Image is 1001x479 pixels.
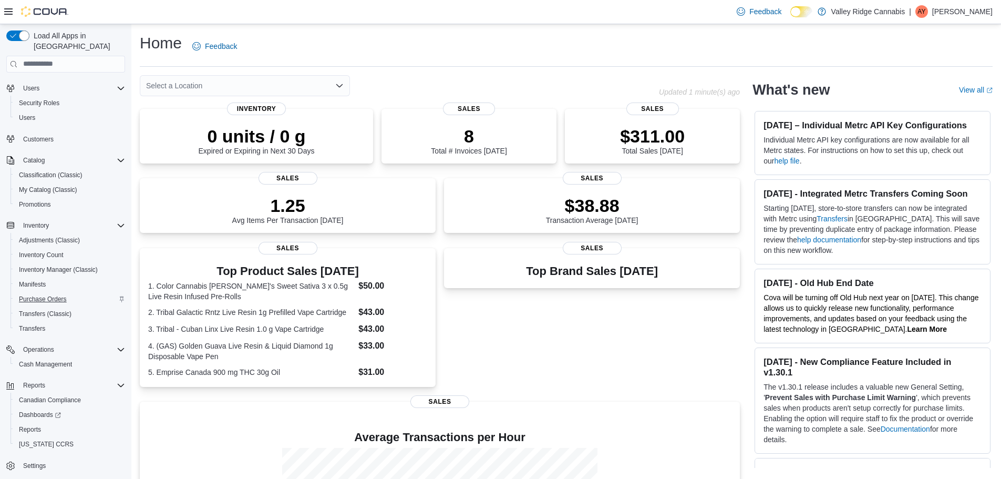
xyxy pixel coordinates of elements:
[752,81,830,98] h2: What's new
[19,154,49,167] button: Catalog
[15,111,39,124] a: Users
[140,33,182,54] h1: Home
[19,186,77,194] span: My Catalog (Classic)
[23,156,45,165] span: Catalog
[11,407,129,422] a: Dashboards
[763,293,978,333] span: Cova will be turning off Old Hub next year on [DATE]. This change allows us to quickly release ne...
[15,198,55,211] a: Promotions
[11,307,129,321] button: Transfers (Classic)
[797,236,861,244] a: help documentation
[19,236,80,244] span: Adjustments (Classic)
[431,126,507,147] p: 8
[526,265,658,278] h3: Top Brand Sales [DATE]
[659,88,740,96] p: Updated 1 minute(s) ago
[15,97,125,109] span: Security Roles
[148,341,354,362] dt: 4. (GAS) Golden Guava Live Resin & Liquid Diamond 1g Disposable Vape Pen
[11,96,129,110] button: Security Roles
[15,169,87,181] a: Classification (Classic)
[763,120,982,130] h3: [DATE] – Individual Metrc API Key Configurations
[2,458,129,473] button: Settings
[817,215,848,223] a: Transfers
[2,153,129,168] button: Catalog
[15,169,125,181] span: Classification (Classic)
[358,280,427,292] dd: $50.00
[15,358,76,371] a: Cash Management
[2,378,129,393] button: Reports
[763,188,982,199] h3: [DATE] - Integrated Metrc Transfers Coming Soon
[11,197,129,212] button: Promotions
[15,97,64,109] a: Security Roles
[15,234,125,247] span: Adjustments (Classic)
[763,382,982,445] p: The v1.30.1 release includes a valuable new General Setting, ' ', which prevents sales when produ...
[15,358,125,371] span: Cash Management
[19,295,67,303] span: Purchase Orders
[15,249,68,261] a: Inventory Count
[15,308,125,320] span: Transfers (Classic)
[932,5,993,18] p: [PERSON_NAME]
[563,242,622,254] span: Sales
[19,82,44,95] button: Users
[907,325,947,333] a: Learn More
[15,278,125,291] span: Manifests
[15,234,84,247] a: Adjustments (Classic)
[15,394,125,406] span: Canadian Compliance
[11,357,129,372] button: Cash Management
[15,423,45,436] a: Reports
[19,200,51,209] span: Promotions
[763,278,982,288] h3: [DATE] - Old Hub End Date
[19,396,81,404] span: Canadian Compliance
[763,203,982,256] p: Starting [DATE], store-to-store transfers can now be integrated with Metrc using in [GEOGRAPHIC_D...
[11,248,129,262] button: Inventory Count
[917,5,925,18] span: AY
[15,263,125,276] span: Inventory Manager (Classic)
[19,379,125,392] span: Reports
[205,41,237,52] span: Feedback
[410,395,469,408] span: Sales
[15,322,125,335] span: Transfers
[15,293,71,305] a: Purchase Orders
[19,154,125,167] span: Catalog
[2,342,129,357] button: Operations
[831,5,905,18] p: Valley Ridge Cannabis
[19,324,45,333] span: Transfers
[11,277,129,292] button: Manifests
[15,184,125,196] span: My Catalog (Classic)
[15,111,125,124] span: Users
[959,86,993,94] a: View allExternal link
[19,280,46,289] span: Manifests
[2,218,129,233] button: Inventory
[232,195,344,225] div: Avg Items Per Transaction [DATE]
[11,437,129,452] button: [US_STATE] CCRS
[19,459,125,472] span: Settings
[23,221,49,230] span: Inventory
[11,393,129,407] button: Canadian Compliance
[763,356,982,378] h3: [DATE] - New Compliance Feature Included in v1.30.1
[148,307,354,318] dt: 2. Tribal Galactic Rntz Live Resin 1g Prefilled Vape Cartridge
[19,251,64,259] span: Inventory Count
[148,265,427,278] h3: Top Product Sales [DATE]
[11,422,129,437] button: Reports
[749,6,781,17] span: Feedback
[19,411,61,419] span: Dashboards
[765,393,916,402] strong: Prevent Sales with Purchase Limit Warning
[19,343,125,356] span: Operations
[15,184,81,196] a: My Catalog (Classic)
[21,6,68,17] img: Cova
[2,131,129,147] button: Customers
[732,1,786,22] a: Feedback
[546,195,638,216] p: $38.88
[19,82,125,95] span: Users
[15,263,102,276] a: Inventory Manager (Classic)
[358,323,427,335] dd: $43.00
[774,157,799,165] a: help file
[227,103,286,115] span: Inventory
[19,114,35,122] span: Users
[11,110,129,125] button: Users
[19,440,74,449] span: [US_STATE] CCRS
[19,266,98,274] span: Inventory Manager (Classic)
[986,87,993,94] svg: External link
[15,278,50,291] a: Manifests
[23,462,46,470] span: Settings
[19,379,49,392] button: Reports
